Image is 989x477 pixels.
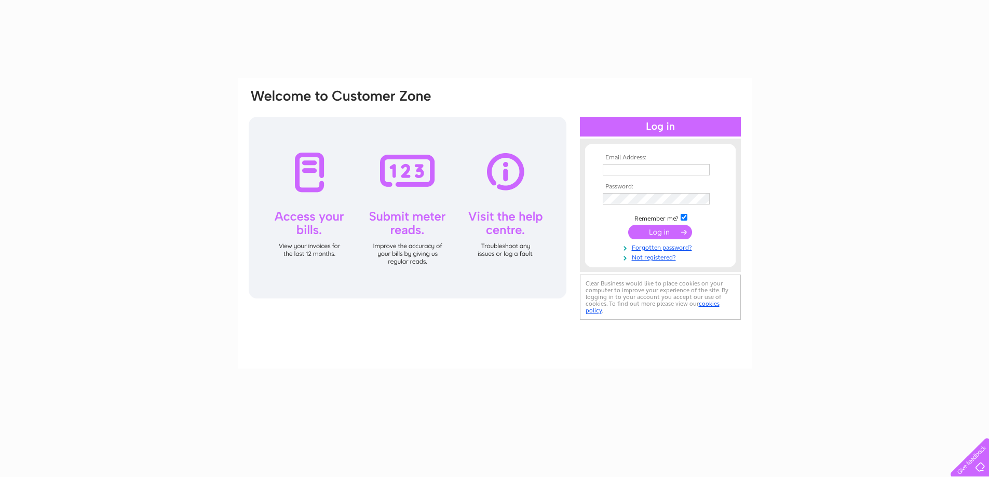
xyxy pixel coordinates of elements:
[600,154,721,161] th: Email Address:
[600,212,721,223] td: Remember me?
[628,225,692,239] input: Submit
[600,183,721,190] th: Password:
[603,252,721,262] a: Not registered?
[603,242,721,252] a: Forgotten password?
[580,275,741,320] div: Clear Business would like to place cookies on your computer to improve your experience of the sit...
[586,300,720,314] a: cookies policy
